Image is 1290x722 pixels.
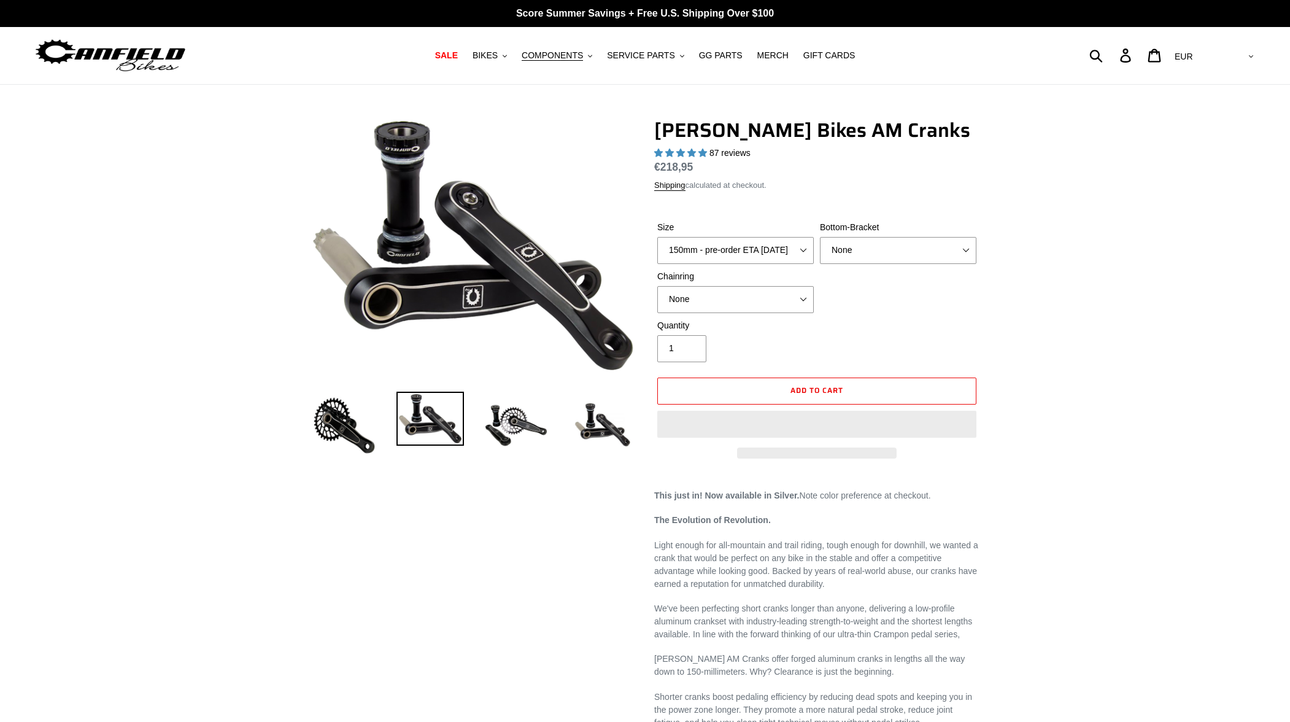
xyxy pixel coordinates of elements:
[803,50,855,61] span: GIFT CARDS
[657,221,814,234] label: Size
[654,148,709,158] span: 4.97 stars
[516,47,598,64] button: COMPONENTS
[751,47,795,64] a: MERCH
[34,36,187,75] img: Canfield Bikes
[797,47,862,64] a: GIFT CARDS
[790,384,843,396] span: Add to cart
[482,392,550,459] img: Load image into Gallery viewer, Canfield Bikes AM Cranks
[568,392,636,459] img: Load image into Gallery viewer, CANFIELD-AM_DH-CRANKS
[473,50,498,61] span: BIKES
[522,50,583,61] span: COMPONENTS
[654,179,979,192] div: calculated at checkout.
[1096,42,1127,69] input: Search
[313,121,633,371] img: Canfield Cranks
[607,50,674,61] span: SERVICE PARTS
[657,319,814,332] label: Quantity
[429,47,464,64] a: SALE
[657,270,814,283] label: Chainring
[654,180,686,191] a: Shipping
[654,118,979,142] h1: [PERSON_NAME] Bikes AM Cranks
[757,50,789,61] span: MERCH
[657,378,976,405] button: Add to cart
[654,539,979,591] p: Light enough for all-mountain and trail riding, tough enough for downhill, we wanted a crank that...
[693,47,749,64] a: GG PARTS
[311,392,378,459] img: Load image into Gallery viewer, Canfield Bikes AM Cranks
[654,653,979,678] p: [PERSON_NAME] AM Cranks offer forged aluminum cranks in lengths all the way down to 150-millimete...
[654,602,979,641] p: We've been perfecting short cranks longer than anyone, delivering a low-profile aluminum crankset...
[709,148,751,158] span: 87 reviews
[699,50,743,61] span: GG PARTS
[654,489,979,502] p: Note color preference at checkout.
[820,221,976,234] label: Bottom-Bracket
[654,161,693,173] span: €218,95
[396,392,464,446] img: Load image into Gallery viewer, Canfield Cranks
[654,491,800,500] strong: This just in! Now available in Silver.
[601,47,690,64] button: SERVICE PARTS
[466,47,513,64] button: BIKES
[654,515,771,525] strong: The Evolution of Revolution.
[435,50,458,61] span: SALE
